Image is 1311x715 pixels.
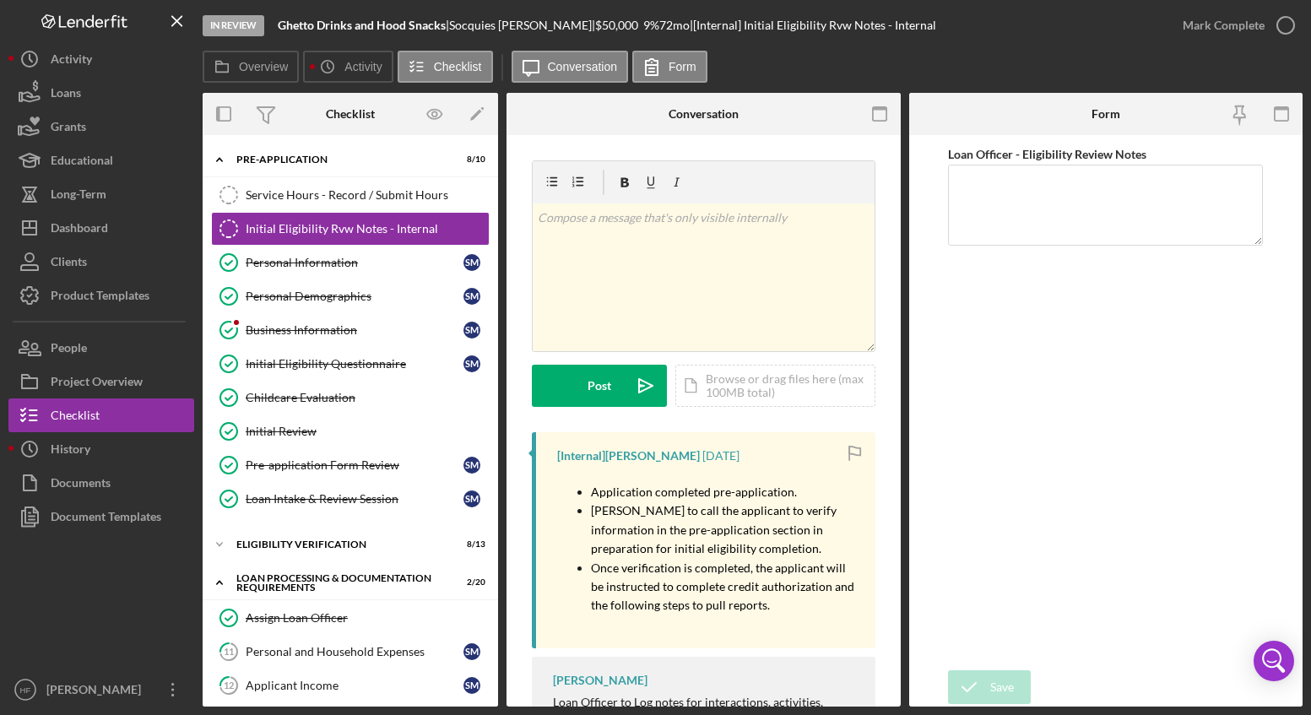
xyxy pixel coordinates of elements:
a: 11Personal and Household ExpensesSM [211,635,490,669]
button: Loans [8,76,194,110]
button: Save [948,670,1031,704]
div: S M [463,254,480,271]
div: Checklist [326,107,375,121]
button: Document Templates [8,500,194,534]
div: [PERSON_NAME] [553,674,647,687]
button: Long-Term [8,177,194,211]
div: Eligibility Verification [236,539,443,550]
a: Loan Intake & Review SessionSM [211,482,490,516]
label: Overview [239,60,288,73]
label: Checklist [434,60,482,73]
button: Overview [203,51,299,83]
label: Conversation [548,60,618,73]
div: 8 / 10 [455,154,485,165]
button: People [8,331,194,365]
div: S M [463,677,480,694]
mark: Once verification is completed, the applicant will be instructed to complete credit authorization... [591,561,857,613]
button: Checklist [398,51,493,83]
div: Save [990,670,1014,704]
button: Grants [8,110,194,144]
div: Initial Review [246,425,489,438]
div: Personal Information [246,256,463,269]
a: Initial Eligibility QuestionnaireSM [211,347,490,381]
button: Clients [8,245,194,279]
div: S M [463,288,480,305]
div: Pre-application Form Review [246,458,463,472]
mark: Application completed pre-application. [591,485,797,499]
button: Dashboard [8,211,194,245]
div: Clients [51,245,87,283]
button: Form [632,51,707,83]
a: Assign Loan Officer [211,601,490,635]
div: Long-Term [51,177,106,215]
div: [Internal] [PERSON_NAME] [557,449,700,463]
div: Loan Intake & Review Session [246,492,463,506]
div: 8 / 13 [455,539,485,550]
div: Dashboard [51,211,108,249]
b: Ghetto Drinks and Hood Snacks [278,18,446,32]
div: Loans [51,76,81,114]
button: Project Overview [8,365,194,398]
label: Loan Officer - Eligibility Review Notes [948,147,1146,161]
button: Post [532,365,667,407]
div: Form [1092,107,1120,121]
a: Childcare Evaluation [211,381,490,414]
a: Service Hours - Record / Submit Hours [211,178,490,212]
div: Activity [51,42,92,80]
div: | [278,19,449,32]
div: Product Templates [51,279,149,317]
button: Documents [8,466,194,500]
div: Initial Eligibility Rvw Notes - Internal [246,222,489,236]
div: Grants [51,110,86,148]
div: Open Intercom Messenger [1254,641,1294,681]
div: Initial Eligibility Questionnaire [246,357,463,371]
time: 2025-07-21 20:56 [702,449,739,463]
a: Checklist [8,398,194,432]
button: Activity [303,51,393,83]
button: History [8,432,194,466]
div: Childcare Evaluation [246,391,489,404]
div: Loan Processing & Documentation Requirements [236,573,443,593]
a: 12Applicant IncomeSM [211,669,490,702]
button: Mark Complete [1166,8,1303,42]
span: $50,000 [595,18,638,32]
div: S M [463,322,480,339]
div: S M [463,643,480,660]
div: [PERSON_NAME] [42,673,152,711]
a: Activity [8,42,194,76]
a: Pre-application Form ReviewSM [211,448,490,482]
button: Conversation [512,51,629,83]
div: People [51,331,87,369]
button: HF[PERSON_NAME] [8,673,194,707]
div: S M [463,355,480,372]
div: Conversation [669,107,739,121]
div: Business Information [246,323,463,337]
a: Business InformationSM [211,313,490,347]
button: Product Templates [8,279,194,312]
div: Pre-Application [236,154,443,165]
div: | [Internal] Initial Eligibility Rvw Notes - Internal [690,19,936,32]
a: Personal DemographicsSM [211,279,490,313]
div: History [51,432,90,470]
div: Mark Complete [1183,8,1265,42]
div: Document Templates [51,500,161,538]
div: Educational [51,144,113,181]
div: Post [588,365,611,407]
a: Educational [8,144,194,177]
div: Checklist [51,398,100,436]
div: Socquies [PERSON_NAME] | [449,19,595,32]
div: Applicant Income [246,679,463,692]
a: Initial Eligibility Rvw Notes - Internal [211,212,490,246]
div: Documents [51,466,111,504]
div: 9 % [643,19,659,32]
div: Personal and Household Expenses [246,645,463,658]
